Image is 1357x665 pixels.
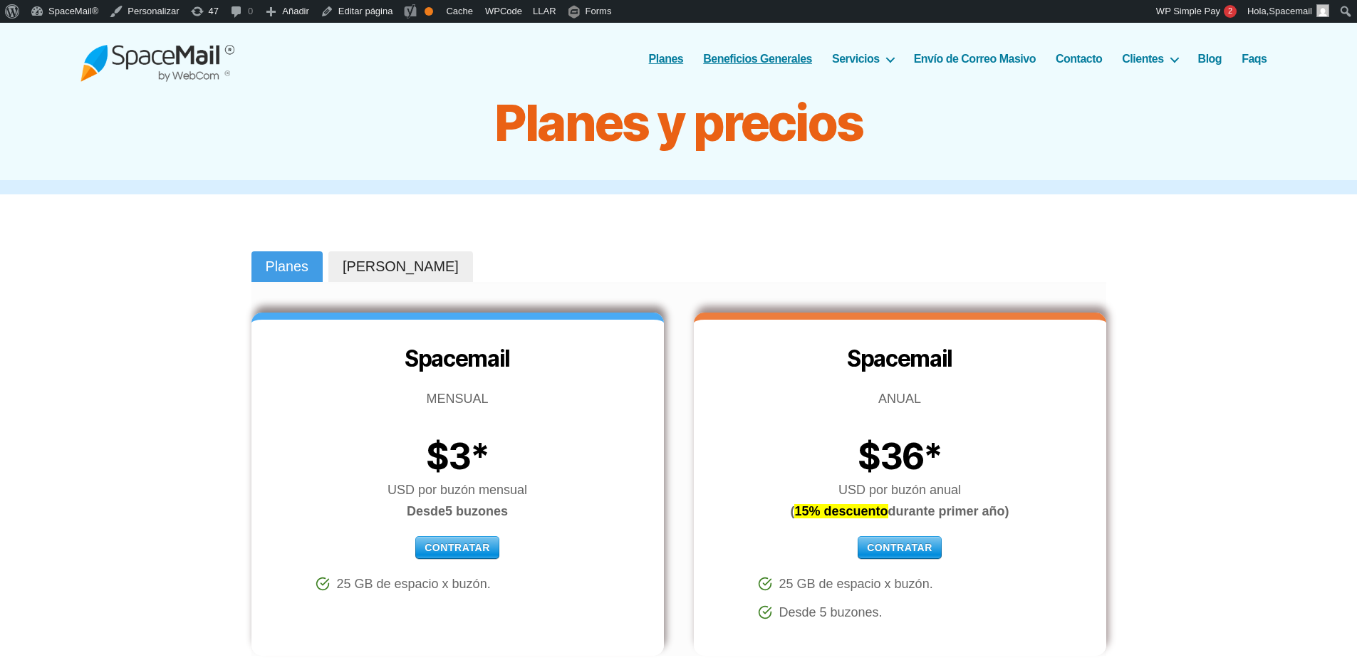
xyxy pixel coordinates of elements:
img: Spacemail [80,36,234,82]
p: USD por buzón anual [694,479,1106,522]
p: ANUAL [694,388,1106,409]
mark: 15% descuento [794,504,888,518]
h2: Spacemail [694,345,1106,374]
a: Envío de Correo Masivo [914,52,1036,66]
p: MENSUAL [251,388,664,409]
h2: Spacemail [251,345,664,374]
nav: Horizontal [657,52,1277,66]
a: Clientes [1122,52,1177,66]
a: Beneficios Generales [703,52,812,66]
strong: ( durante primer año) [790,504,1009,518]
strong: Desde [407,504,445,518]
a: Planes [649,52,684,66]
span: 25 GB de espacio x buzón. [337,573,491,595]
a: Contacto [1056,52,1102,66]
span: Desde 5 buzones. [779,602,883,623]
span: [PERSON_NAME] [343,257,459,277]
div: Aceptable [425,7,433,16]
span: Spacemail [1269,6,1312,16]
a: Blog [1198,52,1222,66]
h1: Planes y precios [323,95,1035,152]
strong: 5 buzones [407,504,508,518]
p: USD por buzón mensual [251,479,664,522]
span: 25 GB de espacio x buzón. [779,573,933,595]
span: Planes [266,257,308,277]
a: Faqs [1242,52,1267,66]
a: Servicios [832,52,894,66]
span: 2 [1224,5,1237,18]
